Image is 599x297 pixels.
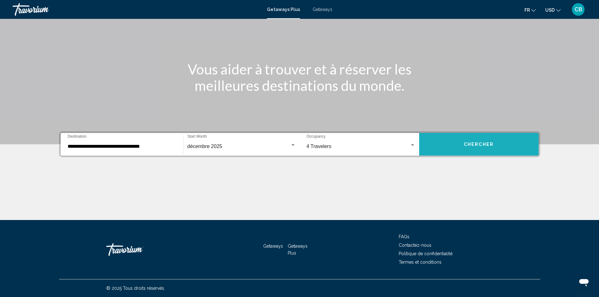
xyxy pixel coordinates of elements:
[419,133,539,156] button: Chercher
[187,144,222,149] span: décembre 2025
[106,286,165,291] span: © 2025 Tous droits réservés.
[399,234,409,239] a: FAQs
[267,7,300,12] a: Getaways Plus
[545,8,555,13] span: USD
[106,240,169,259] a: Travorium
[182,61,418,94] h1: Vous aider à trouver et à réserver les meilleures destinations du monde.
[524,5,536,14] button: Change language
[263,244,283,249] a: Getaways
[399,260,441,265] a: Termes et conditions
[307,144,331,149] span: 4 Travelers
[545,5,561,14] button: Change currency
[574,272,594,292] iframe: Bouton de lancement de la fenêtre de messagerie
[464,142,494,147] span: Chercher
[574,6,582,13] span: CB
[61,133,539,156] div: Search widget
[288,244,308,256] a: Getaways Plus
[399,243,431,248] a: Contactez-nous
[399,251,452,256] a: Politique de confidentialité
[313,7,332,12] a: Getaways
[570,3,586,16] button: User Menu
[524,8,530,13] span: fr
[13,3,261,16] a: Travorium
